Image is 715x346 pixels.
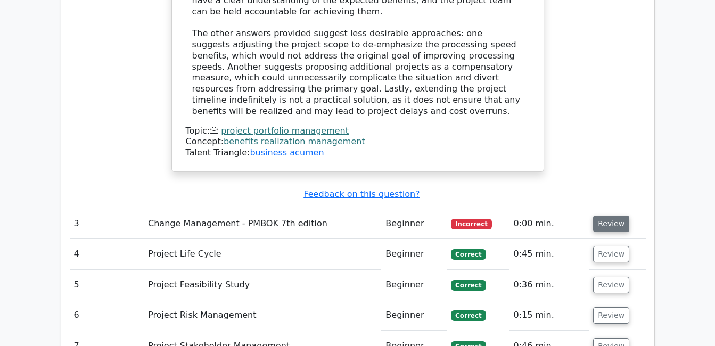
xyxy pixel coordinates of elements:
[593,307,629,324] button: Review
[186,126,530,137] div: Topic:
[509,239,589,269] td: 0:45 min.
[70,209,144,239] td: 3
[451,280,486,291] span: Correct
[451,310,486,321] span: Correct
[509,300,589,331] td: 0:15 min.
[144,239,381,269] td: Project Life Cycle
[509,270,589,300] td: 0:36 min.
[70,270,144,300] td: 5
[509,209,589,239] td: 0:00 min.
[381,270,447,300] td: Beginner
[186,136,530,147] div: Concept:
[144,209,381,239] td: Change Management - PMBOK 7th edition
[593,216,629,232] button: Review
[186,126,530,159] div: Talent Triangle:
[451,219,492,229] span: Incorrect
[381,209,447,239] td: Beginner
[381,300,447,331] td: Beginner
[70,239,144,269] td: 4
[221,126,349,136] a: project portfolio management
[70,300,144,331] td: 6
[144,300,381,331] td: Project Risk Management
[381,239,447,269] td: Beginner
[593,277,629,293] button: Review
[224,136,365,146] a: benefits realization management
[451,249,486,260] span: Correct
[250,147,324,158] a: business acumen
[144,270,381,300] td: Project Feasibility Study
[593,246,629,262] button: Review
[303,189,420,199] a: Feedback on this question?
